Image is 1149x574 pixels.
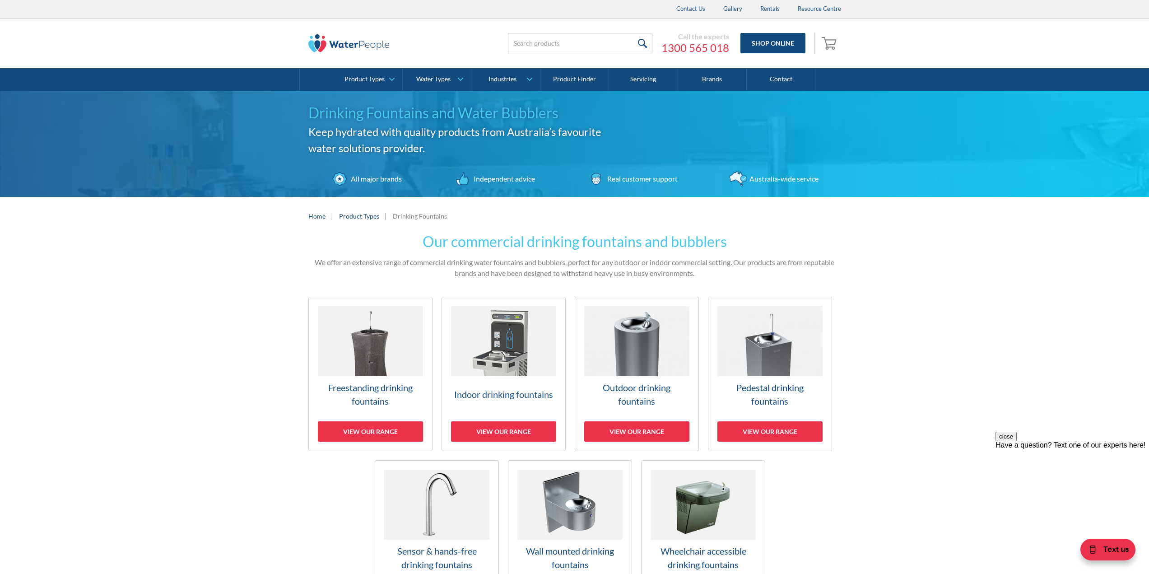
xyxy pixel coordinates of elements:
h3: Outdoor drinking fountains [584,381,689,408]
h3: Pedestal drinking fountains [717,381,823,408]
a: Product Finder [540,68,609,91]
a: 1300 565 018 [661,41,729,55]
a: Water Types [403,68,471,91]
a: Freestanding drinking fountainsView our range [308,297,433,451]
iframe: podium webchat widget bubble [1077,529,1149,574]
div: | [384,210,388,221]
h3: Freestanding drinking fountains [318,381,423,408]
div: View our range [451,421,556,442]
a: Outdoor drinking fountainsView our range [575,297,699,451]
div: Product Types [344,75,385,83]
a: Product Types [334,68,402,91]
iframe: podium webchat widget prompt [995,432,1149,540]
div: Water Types [416,75,451,83]
img: shopping cart [822,36,839,50]
div: View our range [717,421,823,442]
div: Industries [488,75,516,83]
h1: Drinking Fountains and Water Bubblers [308,102,615,124]
p: We offer an extensive range of commercial drinking water fountains and bubblers, perfect for any ... [308,257,841,279]
a: Home [308,211,326,221]
a: Contact [747,68,815,91]
h3: Wheelchair accessible drinking fountains [651,544,756,571]
div: | [330,210,335,221]
h2: Keep hydrated with quality products from Australia’s favourite water solutions provider. [308,124,615,156]
h3: Indoor drinking fountains [451,387,556,401]
a: Servicing [609,68,678,91]
a: Open empty cart [819,33,841,54]
div: All major brands [349,173,402,184]
input: Search products [508,33,652,53]
div: View our range [584,421,689,442]
a: Pedestal drinking fountainsView our range [708,297,832,451]
h2: Our commercial drinking fountains and bubblers [308,231,841,252]
div: Independent advice [471,173,535,184]
a: Industries [471,68,540,91]
div: Australia-wide service [747,173,819,184]
img: The Water People [308,34,390,52]
div: Drinking Fountains [393,211,447,221]
h3: Sensor & hands-free drinking fountains [384,544,489,571]
a: Shop Online [740,33,805,53]
h3: Wall mounted drinking fountains [517,544,623,571]
a: Brands [678,68,747,91]
a: Product Types [339,211,379,221]
div: Call the experts [661,32,729,41]
a: Indoor drinking fountainsView our range [442,297,566,451]
div: Real customer support [605,173,678,184]
div: View our range [318,421,423,442]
